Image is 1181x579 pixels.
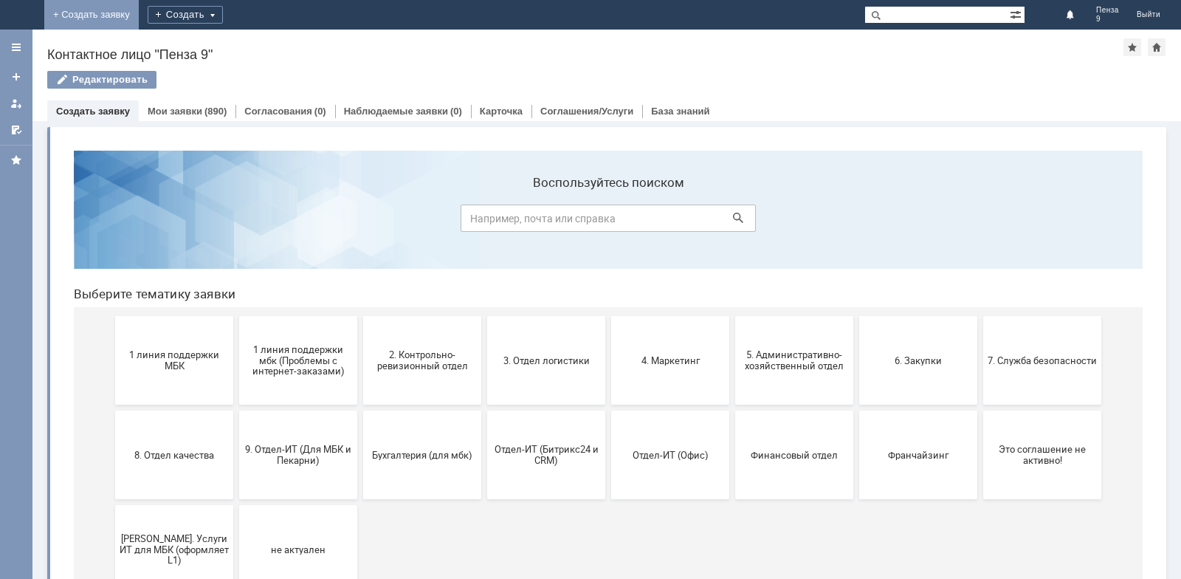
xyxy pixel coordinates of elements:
span: Бухгалтерия (для мбк) [306,310,415,321]
div: (0) [450,106,462,117]
button: 2. Контрольно-ревизионный отдел [301,177,419,266]
button: 1 линия поддержки мбк (Проблемы с интернет-заказами) [177,177,295,266]
div: (0) [314,106,326,117]
button: 1 линия поддержки МБК [53,177,171,266]
span: Финансовый отдел [678,310,787,321]
button: 8. Отдел качества [53,272,171,360]
span: 1 линия поддержки МБК [58,210,167,233]
span: Франчайзинг [802,310,911,321]
span: 2. Контрольно-ревизионный отдел [306,210,415,233]
span: 1 линия поддержки мбк (Проблемы с интернет-заказами) [182,205,291,238]
button: 7. Служба безопасности [921,177,1039,266]
div: Контактное лицо "Пенза 9" [47,47,1123,62]
span: 4. Маркетинг [554,216,663,227]
a: Карточка [480,106,523,117]
a: Мои заявки [4,92,28,115]
button: 4. Маркетинг [549,177,667,266]
a: Мои заявки [148,106,202,117]
span: Это соглашение не активно! [926,305,1035,327]
span: Отдел-ИТ (Офис) [554,310,663,321]
div: (890) [204,106,227,117]
span: Расширенный поиск [1010,7,1025,21]
a: Соглашения/Услуги [540,106,633,117]
div: Сделать домашней страницей [1148,38,1165,56]
button: 3. Отдел логистики [425,177,543,266]
div: Создать [148,6,223,24]
a: Согласования [244,106,312,117]
button: Франчайзинг [797,272,915,360]
input: Например, почта или справка [399,66,694,93]
span: Пенза [1096,6,1119,15]
button: 6. Закупки [797,177,915,266]
a: Создать заявку [56,106,130,117]
span: 9. Отдел-ИТ (Для МБК и Пекарни) [182,305,291,327]
span: не актуален [182,405,291,416]
button: Отдел-ИТ (Битрикс24 и CRM) [425,272,543,360]
button: 5. Административно-хозяйственный отдел [673,177,791,266]
a: Наблюдаемые заявки [344,106,448,117]
button: 9. Отдел-ИТ (Для МБК и Пекарни) [177,272,295,360]
div: Добавить в избранное [1123,38,1141,56]
span: 7. Служба безопасности [926,216,1035,227]
span: 6. Закупки [802,216,911,227]
span: Отдел-ИТ (Битрикс24 и CRM) [430,305,539,327]
button: Финансовый отдел [673,272,791,360]
span: 5. Административно-хозяйственный отдел [678,210,787,233]
span: 9 [1096,15,1119,24]
label: Воспользуйтесь поиском [399,36,694,51]
button: Отдел-ИТ (Офис) [549,272,667,360]
button: Бухгалтерия (для мбк) [301,272,419,360]
a: База знаний [651,106,709,117]
button: [PERSON_NAME]. Услуги ИТ для МБК (оформляет L1) [53,366,171,455]
a: Создать заявку [4,65,28,89]
span: [PERSON_NAME]. Услуги ИТ для МБК (оформляет L1) [58,394,167,427]
span: 8. Отдел качества [58,310,167,321]
button: Это соглашение не активно! [921,272,1039,360]
a: Мои согласования [4,118,28,142]
header: Выберите тематику заявки [12,148,1081,162]
span: 3. Отдел логистики [430,216,539,227]
button: не актуален [177,366,295,455]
